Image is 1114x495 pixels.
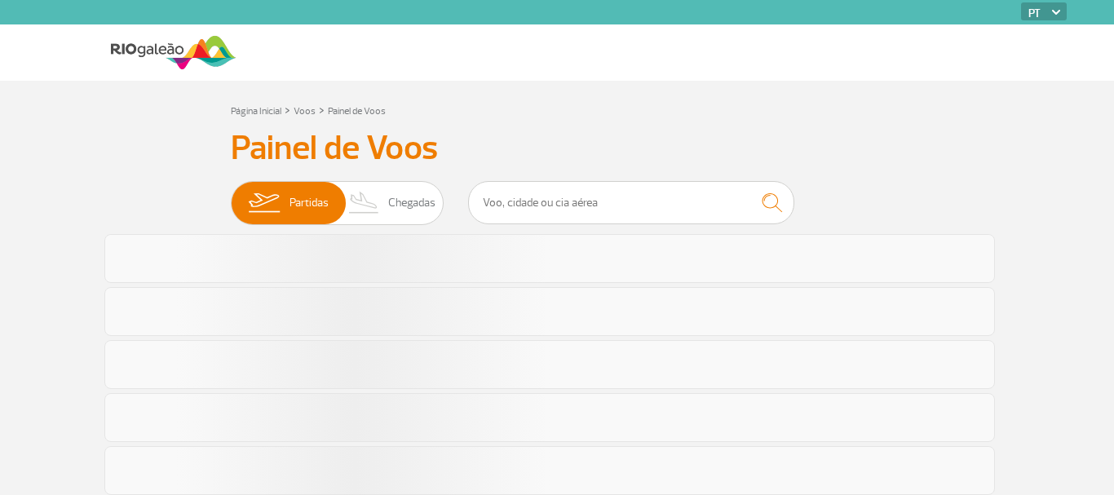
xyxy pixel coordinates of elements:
a: > [285,100,290,119]
a: > [319,100,325,119]
a: Voos [294,105,316,117]
span: Partidas [290,182,329,224]
span: Chegadas [388,182,435,224]
a: Painel de Voos [328,105,386,117]
h3: Painel de Voos [231,128,883,169]
img: slider-embarque [238,182,290,224]
a: Página Inicial [231,105,281,117]
img: slider-desembarque [340,182,388,224]
input: Voo, cidade ou cia aérea [468,181,794,224]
